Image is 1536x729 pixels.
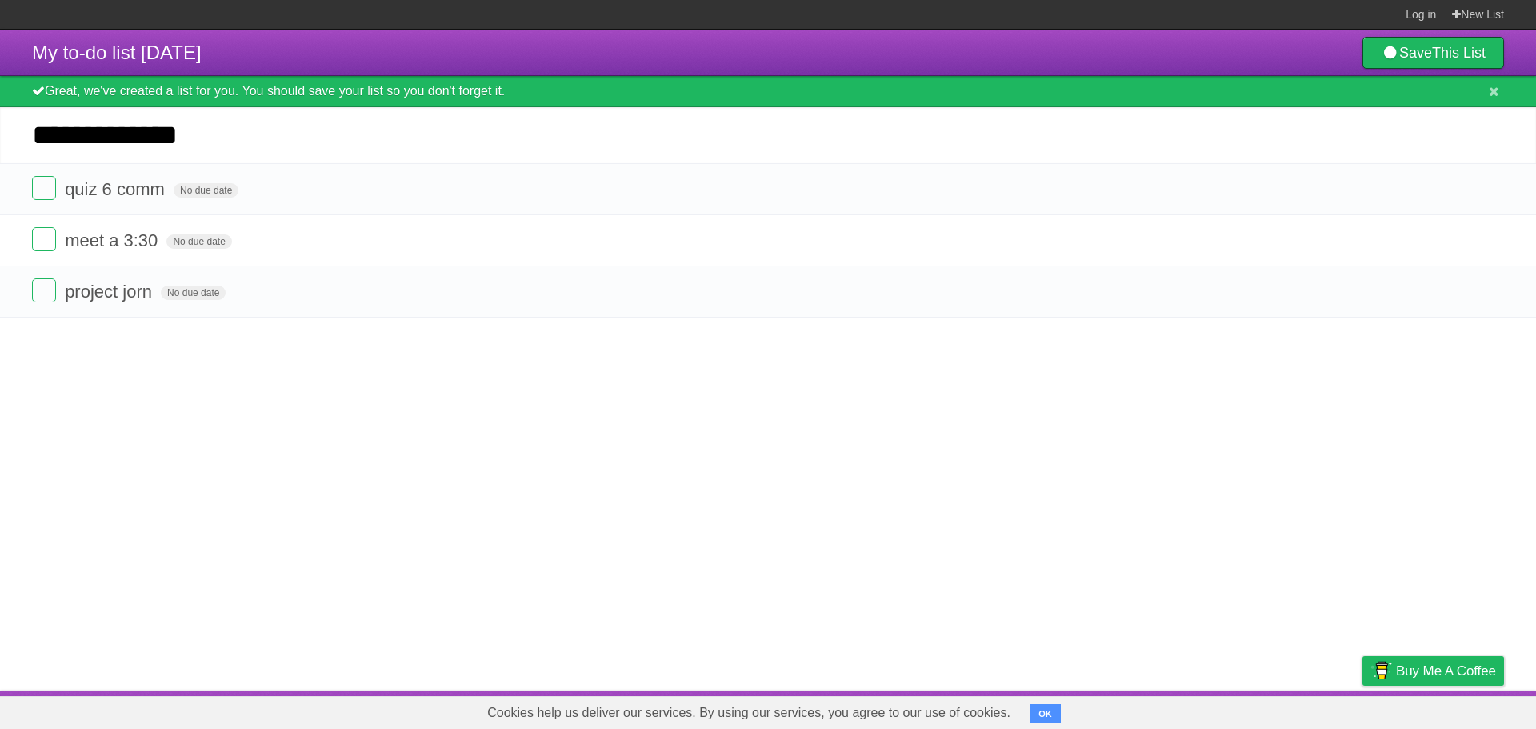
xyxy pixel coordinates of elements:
a: Developers [1202,695,1267,725]
label: Done [32,227,56,251]
label: Done [32,176,56,200]
label: Done [32,278,56,302]
a: Privacy [1342,695,1383,725]
span: project jorn [65,282,156,302]
span: No due date [161,286,226,300]
b: This List [1432,45,1486,61]
span: No due date [174,183,238,198]
span: Buy me a coffee [1396,657,1496,685]
a: SaveThis List [1362,37,1504,69]
img: Buy me a coffee [1370,657,1392,684]
span: Cookies help us deliver our services. By using our services, you agree to our use of cookies. [471,697,1026,729]
span: My to-do list [DATE] [32,42,202,63]
span: meet a 3:30 [65,230,162,250]
a: Terms [1287,695,1322,725]
span: No due date [166,234,231,249]
a: About [1150,695,1183,725]
span: quiz 6 comm [65,179,169,199]
button: OK [1030,704,1061,723]
a: Buy me a coffee [1362,656,1504,686]
a: Suggest a feature [1403,695,1504,725]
